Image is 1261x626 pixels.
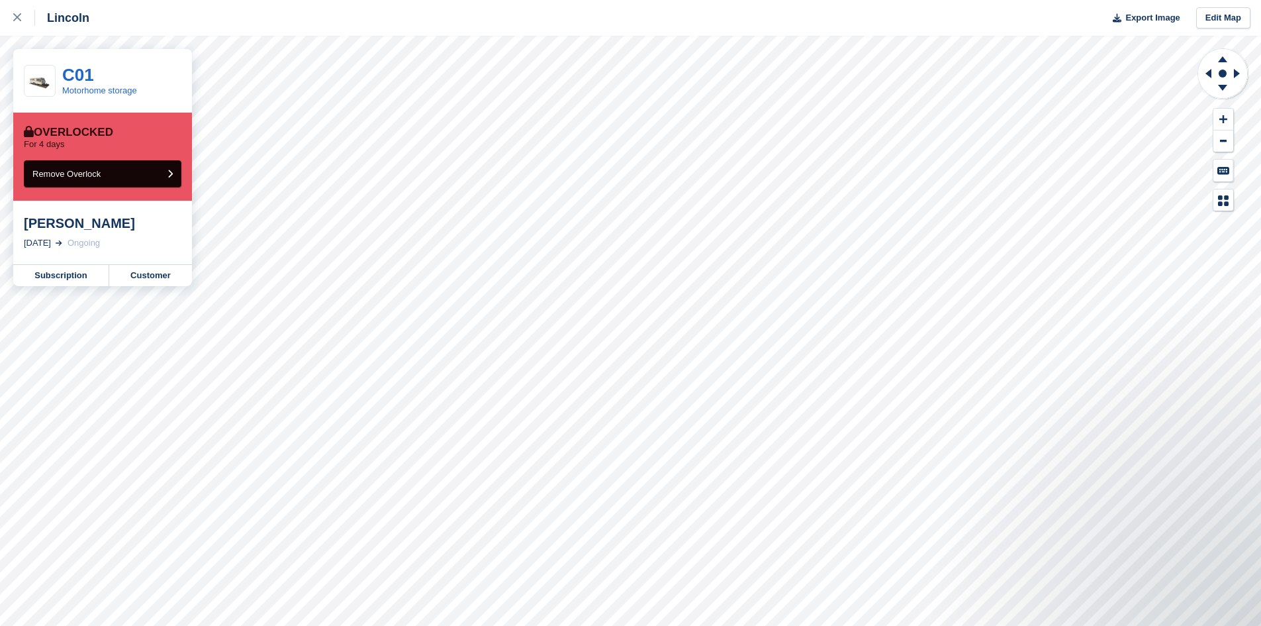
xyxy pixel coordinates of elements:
[35,10,89,26] div: Lincoln
[62,85,137,95] a: Motorhome storage
[24,139,64,150] p: For 4 days
[1196,7,1250,29] a: Edit Map
[24,72,55,89] img: Caravan%20-%20R.jpg
[62,65,94,85] a: C01
[1125,11,1180,25] span: Export Image
[68,236,100,250] div: Ongoing
[56,240,62,246] img: arrow-right-light-icn-cde0832a797a2874e46488d9cf13f60e5c3a73dbe684e267c42b8395dfbc2abf.svg
[24,215,181,231] div: [PERSON_NAME]
[1213,189,1233,211] button: Map Legend
[1213,109,1233,130] button: Zoom In
[24,160,181,187] button: Remove Overlock
[24,126,113,139] div: Overlocked
[1105,7,1180,29] button: Export Image
[24,236,51,250] div: [DATE]
[1213,130,1233,152] button: Zoom Out
[13,265,109,286] a: Subscription
[1213,160,1233,182] button: Keyboard Shortcuts
[32,169,101,179] span: Remove Overlock
[109,265,192,286] a: Customer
